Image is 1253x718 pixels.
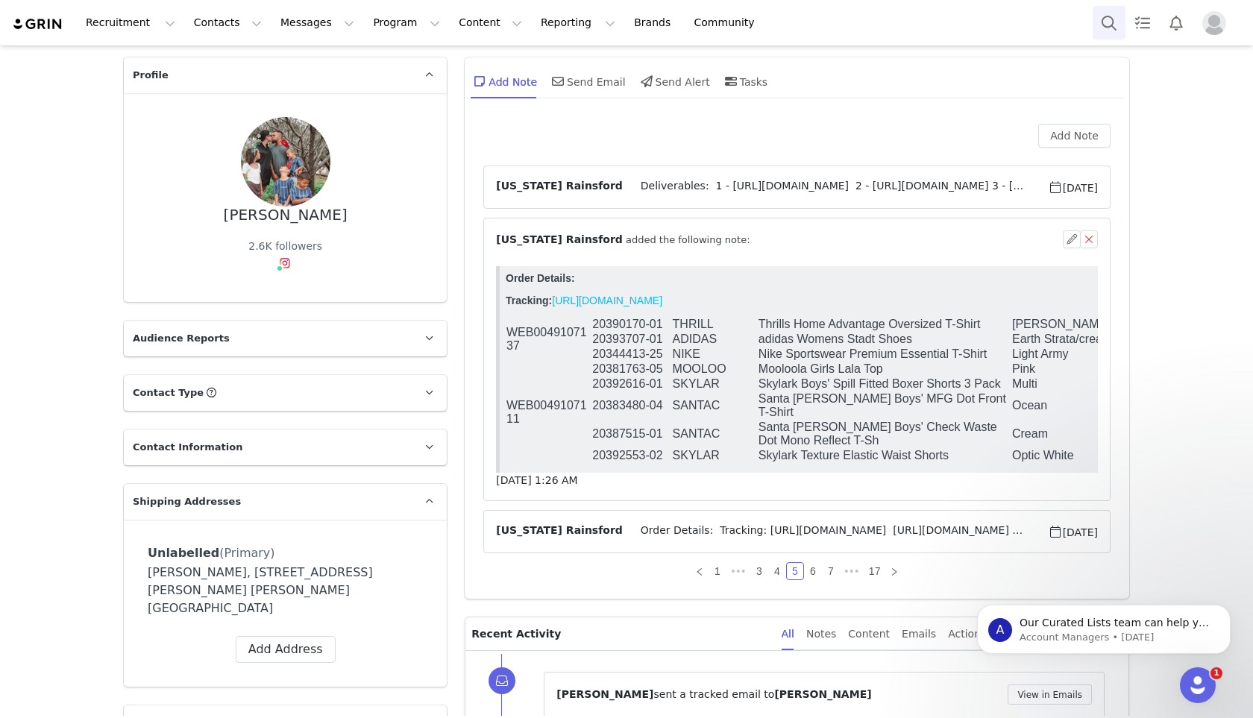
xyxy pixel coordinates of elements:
[750,562,768,580] li: 3
[258,125,512,154] td: Santa [PERSON_NAME] Boys' MFG Dot Front T-Shirt
[258,51,512,66] td: Thrills Home Advantage Oversized T-Shirt
[726,562,750,580] span: •••
[864,562,886,580] li: 17
[948,617,986,651] div: Actions
[258,81,512,95] td: Nike Sportswear Premium Essential T-Shirt
[248,239,322,254] div: 2.6K followers
[258,182,512,197] td: Skylark Texture Elastic Waist Shorts
[496,233,623,245] span: [US_STATE] Rainsford
[512,81,685,95] td: Light Army
[271,6,363,40] button: Messages
[92,51,172,66] td: 20390170-01
[1210,667,1222,679] span: 1
[769,563,785,579] a: 4
[726,562,750,580] li: Previous 5 Pages
[823,563,839,579] a: 7
[1008,684,1092,705] button: View in Emails
[496,523,623,541] span: [US_STATE] Rainsford
[224,207,348,224] div: [PERSON_NAME]
[902,617,936,651] div: Emails
[471,617,769,650] p: Recent Activity
[133,494,241,509] span: Shipping Addresses
[172,125,258,154] td: SANTAC
[133,68,169,83] span: Profile
[172,66,258,81] td: ADIDAS
[695,567,704,576] i: icon: left
[840,562,864,580] span: •••
[768,562,786,580] li: 4
[512,154,685,182] td: Cream
[258,154,512,182] td: Santa [PERSON_NAME] Boys' Check Waste Dot Mono Reflect T-Sh
[787,563,803,579] a: 5
[782,617,794,651] div: All
[786,562,804,580] li: 5
[512,125,685,154] td: Ocean
[92,81,172,95] td: 20344413-25
[625,6,684,40] a: Brands
[1202,11,1226,35] img: placeholder-profile.jpg
[172,154,258,182] td: SANTAC
[722,63,768,99] div: Tasks
[804,562,822,580] li: 6
[92,66,172,81] td: 20393707-01
[450,6,531,40] button: Content
[172,110,258,125] td: SKYLAR
[471,63,537,99] div: Add Note
[1126,6,1159,40] a: Tasks
[92,110,172,125] td: 20392616-01
[258,95,512,110] td: Mooloola Girls Lala Top
[6,28,52,40] strong: Tracking:
[1180,667,1216,703] iframe: Intercom live chat
[148,564,423,617] div: [PERSON_NAME], [STREET_ADDRESS][PERSON_NAME] [PERSON_NAME][GEOGRAPHIC_DATA]
[185,6,271,40] button: Contacts
[133,440,242,455] span: Contact Information
[6,51,92,95] td: WEB0049107137
[623,178,1048,196] span: Deliverables: 1 - [URL][DOMAIN_NAME] 2 - [URL][DOMAIN_NAME] 3 - [URL][DOMAIN_NAME] 4 - [URL][DOMA...
[236,636,336,663] button: Add Address
[840,562,864,580] li: Next 5 Pages
[1048,523,1098,541] span: [DATE]
[805,563,821,579] a: 6
[512,110,685,125] td: Multi
[512,51,685,66] td: [PERSON_NAME]
[258,110,512,125] td: Skylark Boys' Spill Fitted Boxer Shorts 3 Pack
[751,563,767,579] a: 3
[822,562,840,580] li: 7
[1038,124,1111,148] button: Add Note
[148,546,219,560] span: Unlabelled
[172,182,258,197] td: SKYLAR
[279,257,291,269] img: instagram.svg
[241,117,330,207] img: 47ef756e-2a8b-477b-b4d5-93f8d6809342.jpg
[512,66,685,81] td: Earth Strata/cream White/gum4
[496,178,623,196] span: [US_STATE] Rainsford
[691,562,709,580] li: Previous Page
[532,6,624,40] button: Reporting
[623,523,1048,541] span: Order Details: Tracking: [URL][DOMAIN_NAME] [URL][DOMAIN_NAME] WEB0049066904 20362384-01 CROCS Cr...
[955,573,1253,678] iframe: Intercom notifications message
[133,385,204,400] span: Contact Type
[864,563,885,579] a: 17
[6,95,92,197] td: WEB0049107111
[12,17,64,31] img: grin logo
[556,688,653,700] span: [PERSON_NAME]
[1160,6,1193,40] button: Notifications
[549,63,626,99] div: Send Email
[848,617,890,651] div: Content
[92,125,172,154] td: 20383480-04
[133,331,230,346] span: Audience Reports
[1093,6,1125,40] button: Search
[1048,178,1098,196] span: [DATE]
[219,546,274,560] span: (Primary)
[92,182,172,197] td: 20392553-02
[496,232,750,248] span: ⁨ ⁩ added the following note:
[1193,11,1241,35] button: Profile
[172,81,258,95] td: NIKE
[653,688,774,700] span: sent a tracked email to
[885,562,903,580] li: Next Page
[364,6,449,40] button: Program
